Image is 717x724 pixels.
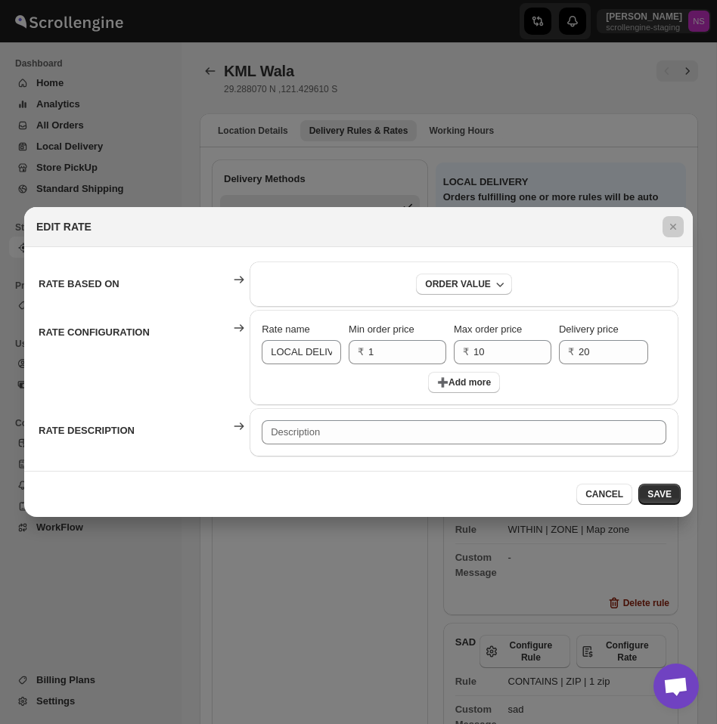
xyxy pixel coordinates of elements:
[559,323,619,335] span: Delivery price
[463,346,469,357] span: ₹
[38,309,229,406] th: RATE CONFIGURATION
[368,340,424,364] input: 0.00
[653,664,699,709] div: Open chat
[647,488,672,500] span: SAVE
[358,346,364,357] span: ₹
[579,340,625,364] input: 0.00
[663,216,684,237] button: Close
[473,340,529,364] input: No limit
[576,484,632,505] button: CANCEL
[425,278,490,290] div: ORDER VALUE
[262,323,310,335] span: Rate name
[38,261,229,308] th: RATE BASED ON
[262,340,341,364] input: Rate name
[454,323,522,335] span: Max order price
[36,219,92,234] h2: EDIT RATE
[638,484,681,505] button: SAVE
[349,323,414,335] span: Min order price
[428,372,500,393] button: ➕Add more
[416,274,511,295] button: ORDER VALUE
[568,346,574,357] span: ₹
[585,488,623,500] span: CANCEL
[38,407,229,457] th: RATE DESCRIPTION
[437,376,491,388] span: ➕Add more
